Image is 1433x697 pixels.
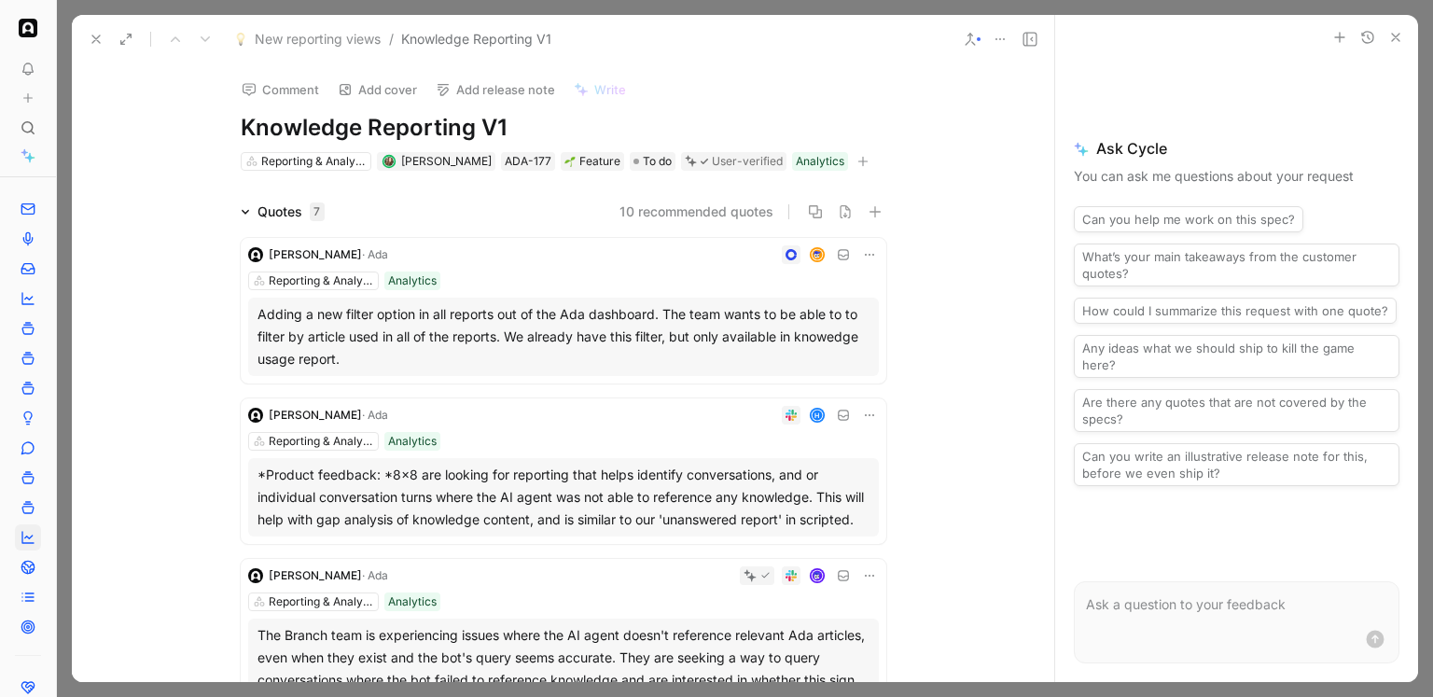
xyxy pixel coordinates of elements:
[362,408,388,422] span: · Ada
[564,152,620,171] div: Feature
[15,15,41,41] button: Ada
[1074,443,1399,486] button: Can you write an illustrative release note for this, before we even ship it?
[594,81,626,98] span: Write
[1074,206,1303,232] button: Can you help me work on this spec?
[362,568,388,582] span: · Ada
[233,201,332,223] div: Quotes7
[643,152,672,171] span: To do
[269,592,373,611] div: Reporting & Analytics
[269,568,362,582] span: [PERSON_NAME]
[811,249,823,261] img: avatar
[257,201,325,223] div: Quotes
[389,28,394,50] span: /
[255,28,381,50] span: New reporting views
[1074,335,1399,378] button: Any ideas what we should ship to kill the game here?
[362,247,388,261] span: · Ada
[505,152,551,171] div: ADA-177
[619,201,773,223] button: 10 recommended quotes
[427,77,563,103] button: Add release note
[233,77,327,103] button: Comment
[269,408,362,422] span: [PERSON_NAME]
[1074,244,1399,286] button: What’s your main takeaways from the customer quotes?
[1074,298,1397,324] button: How could I summarize this request with one quote?
[234,33,247,46] img: 💡
[248,247,263,262] img: logo
[1074,389,1399,432] button: Are there any quotes that are not covered by the specs?
[230,28,385,50] button: 💡New reporting views
[19,19,37,37] img: Ada
[811,410,823,422] div: H
[261,152,366,171] div: Reporting & Analytics
[388,592,437,611] div: Analytics
[388,272,437,290] div: Analytics
[564,156,576,167] img: 🌱
[811,570,823,582] img: avatar
[257,624,870,691] div: The Branch team is experiencing issues where the AI agent doesn't reference relevant Ada articles...
[241,113,886,143] h1: Knowledge Reporting V1
[257,464,870,531] div: *Product feedback: *8x8 are looking for reporting that helps identify conversations, and or indiv...
[796,152,844,171] div: Analytics
[269,272,373,290] div: Reporting & Analytics
[310,202,325,221] div: 7
[401,154,492,168] span: [PERSON_NAME]
[383,156,394,166] img: avatar
[257,303,870,370] div: Adding a new filter option in all reports out of the Ada dashboard. The team wants to be able to ...
[401,28,551,50] span: Knowledge Reporting V1
[1074,137,1399,160] span: Ask Cycle
[388,432,437,451] div: Analytics
[565,77,634,103] button: Write
[712,152,783,171] div: User-verified
[248,408,263,423] img: logo
[1074,165,1399,188] p: You can ask me questions about your request
[630,152,675,171] div: To do
[329,77,425,103] button: Add cover
[248,568,263,583] img: logo
[561,152,624,171] div: 🌱Feature
[269,247,362,261] span: [PERSON_NAME]
[269,432,373,451] div: Reporting & Analytics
